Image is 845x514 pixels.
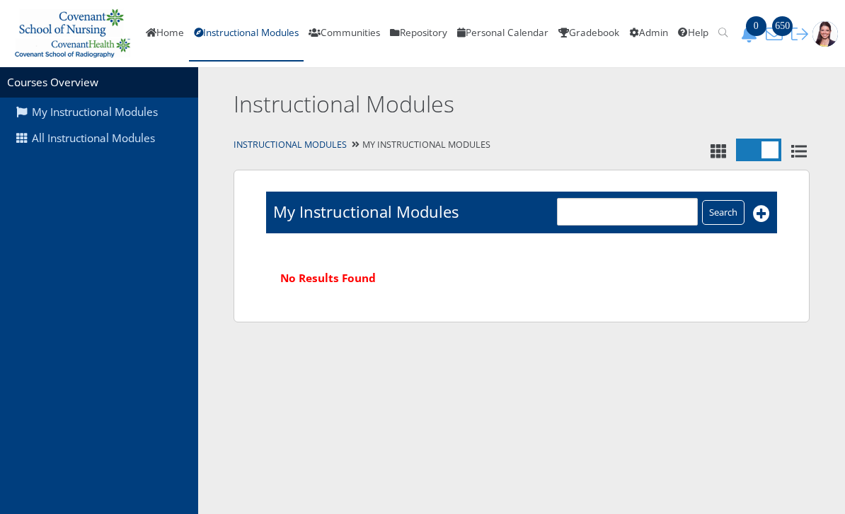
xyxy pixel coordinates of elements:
a: Help [673,6,713,62]
i: List [788,144,810,159]
span: 0 [746,16,766,36]
button: 0 [736,25,761,42]
button: 650 [761,25,787,42]
a: Courses Overview [7,75,98,90]
a: Home [141,6,189,62]
a: 0 [736,25,761,40]
span: 650 [772,16,793,36]
a: Admin [624,6,673,62]
img: 1943_125_125.jpg [812,21,838,47]
h2: Instructional Modules [234,88,692,120]
h1: My Instructional Modules [273,201,459,223]
i: Add New [753,205,770,222]
i: Tile [708,144,729,159]
a: Instructional Modules [189,6,304,62]
a: Instructional Modules [234,139,347,151]
a: Communities [304,6,385,62]
input: Search [702,200,745,225]
a: 650 [761,25,787,40]
div: My Instructional Modules [198,135,845,156]
a: Repository [385,6,452,62]
div: No Results Found [266,256,777,300]
a: Personal Calendar [452,6,553,62]
a: Gradebook [553,6,624,62]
